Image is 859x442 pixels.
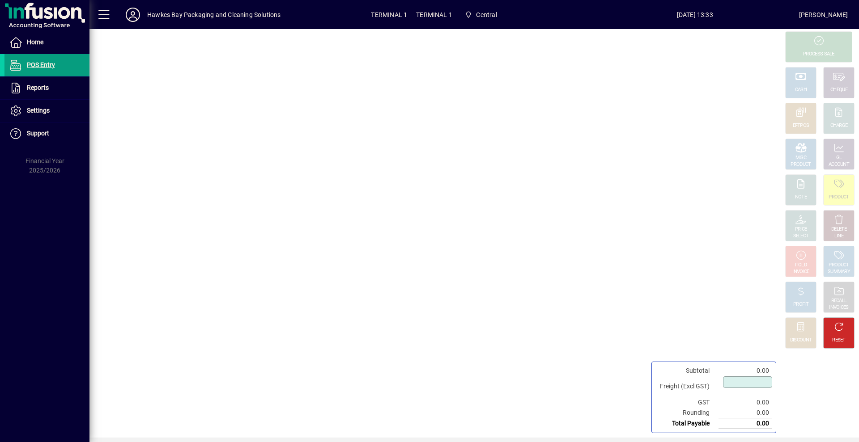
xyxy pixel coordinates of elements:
[4,31,89,54] a: Home
[655,408,719,418] td: Rounding
[799,8,848,22] div: [PERSON_NAME]
[830,122,848,129] div: CHARGE
[829,161,849,168] div: ACCOUNT
[476,8,497,22] span: Central
[790,337,812,344] div: DISCOUNT
[831,298,847,304] div: RECALL
[27,38,43,46] span: Home
[793,301,808,308] div: PROFIT
[828,269,850,275] div: SUMMARY
[147,8,281,22] div: Hawkes Bay Packaging and Cleaning Solutions
[4,122,89,145] a: Support
[4,100,89,122] a: Settings
[719,418,772,429] td: 0.00
[371,8,407,22] span: TERMINAL 1
[829,262,849,269] div: PRODUCT
[27,130,49,137] span: Support
[792,269,809,275] div: INVOICE
[655,376,719,397] td: Freight (Excl GST)
[829,194,849,201] div: PRODUCT
[119,7,147,23] button: Profile
[27,84,49,91] span: Reports
[795,226,807,233] div: PRICE
[4,77,89,99] a: Reports
[719,408,772,418] td: 0.00
[719,397,772,408] td: 0.00
[795,194,807,201] div: NOTE
[793,122,809,129] div: EFTPOS
[795,87,807,93] div: CASH
[793,233,809,240] div: SELECT
[836,155,842,161] div: GL
[719,366,772,376] td: 0.00
[834,233,843,240] div: LINE
[830,87,847,93] div: CHEQUE
[655,418,719,429] td: Total Payable
[591,8,799,22] span: [DATE] 13:33
[27,107,50,114] span: Settings
[461,7,501,23] span: Central
[831,226,846,233] div: DELETE
[795,262,807,269] div: HOLD
[27,61,55,68] span: POS Entry
[416,8,452,22] span: TERMINAL 1
[795,155,806,161] div: MISC
[803,51,834,58] div: PROCESS SALE
[655,397,719,408] td: GST
[791,161,811,168] div: PRODUCT
[832,337,846,344] div: RESET
[655,366,719,376] td: Subtotal
[829,304,848,311] div: INVOICES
